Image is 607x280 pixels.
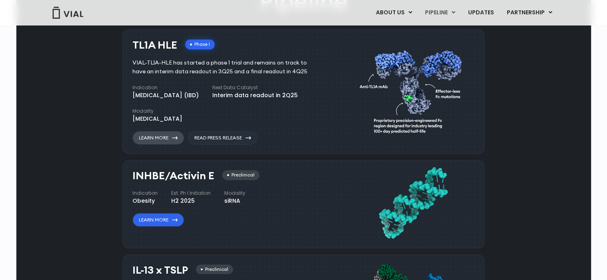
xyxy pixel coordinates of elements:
a: PARTNERSHIPMenu Toggle [500,6,558,20]
h4: Modality [224,190,245,197]
div: VIAL-TL1A-HLE has started a phase 1 trial and remains on track to have an interim data readout in... [132,59,319,76]
div: Interim data readout in 2Q25 [212,91,298,100]
h3: INHBE/Activin E [132,170,214,182]
div: Preclinical [222,170,259,180]
img: Vial Logo [52,7,84,19]
div: siRNA [224,197,245,205]
div: Phase I [185,39,215,49]
h4: Modality [132,108,182,115]
div: [MEDICAL_DATA] [132,115,182,123]
a: PIPELINEMenu Toggle [418,6,461,20]
div: Preclinical [196,264,233,274]
div: [MEDICAL_DATA] (IBD) [132,91,199,100]
a: ABOUT USMenu Toggle [369,6,418,20]
h4: Next Data Catalyst [212,84,298,91]
a: Read Press Release [188,131,257,145]
a: Learn More [132,213,184,227]
h3: TL1A HLE [132,39,177,51]
div: H2 2025 [171,197,211,205]
a: UPDATES [461,6,500,20]
h4: Est. Ph I Initiation [171,190,211,197]
a: Learn More [132,131,184,145]
h4: Indication [132,84,199,91]
h4: Indication [132,190,158,197]
h3: IL-13 x TSLP [132,264,188,276]
div: Obesity [132,197,158,205]
img: TL1A antibody diagram. [360,35,467,145]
